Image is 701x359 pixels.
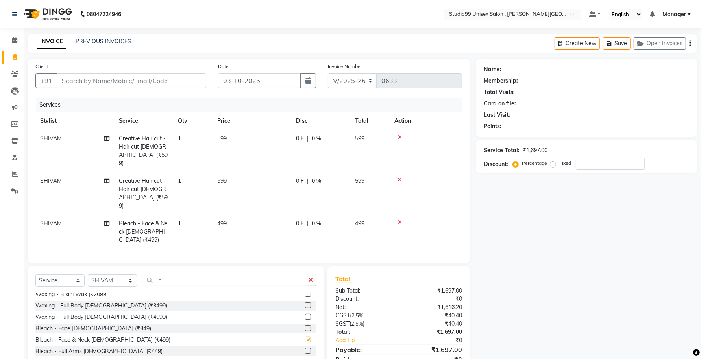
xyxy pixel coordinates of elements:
[307,134,309,143] span: |
[217,135,227,142] span: 599
[351,312,363,318] span: 2.5%
[307,219,309,228] span: |
[355,220,364,227] span: 499
[329,328,399,336] div: Total:
[484,77,518,85] div: Membership:
[662,10,686,18] span: Manager
[87,3,121,25] b: 08047224946
[35,63,48,70] label: Client
[399,295,468,303] div: ₹0
[399,345,468,354] div: ₹1,697.00
[555,37,600,50] button: Create New
[173,112,213,130] th: Qty
[218,63,229,70] label: Date
[217,177,227,184] span: 599
[307,177,309,185] span: |
[335,312,350,319] span: CGST
[329,311,399,320] div: ( )
[329,336,410,344] a: Add Tip
[559,160,571,167] label: Fixed
[312,219,321,228] span: 0 %
[484,160,508,168] div: Discount:
[213,112,291,130] th: Price
[178,177,181,184] span: 1
[522,160,547,167] label: Percentage
[399,328,468,336] div: ₹1,697.00
[603,37,631,50] button: Save
[35,112,114,130] th: Stylist
[399,320,468,328] div: ₹40.40
[351,320,363,327] span: 2.5%
[40,177,62,184] span: SHIVAM
[35,347,163,355] div: Bleach - Full Arms [DEMOGRAPHIC_DATA] (₹449)
[484,111,510,119] div: Last Visit:
[399,303,468,311] div: ₹1,616.20
[484,146,520,155] div: Service Total:
[399,311,468,320] div: ₹40.40
[399,287,468,295] div: ₹1,697.00
[523,146,547,155] div: ₹1,697.00
[143,274,305,286] input: Search or Scan
[35,313,167,321] div: Waxing - Full Body [DEMOGRAPHIC_DATA] (₹4099)
[329,345,399,354] div: Payable:
[410,336,468,344] div: ₹0
[350,112,390,130] th: Total
[296,177,304,185] span: 0 F
[119,220,168,243] span: Bleach - Face & Neck [DEMOGRAPHIC_DATA] (₹499)
[35,290,108,298] div: Waxing - Bikini Wax (₹2099)
[335,275,353,283] span: Total
[217,220,227,227] span: 499
[35,302,167,310] div: Waxing - Full Body [DEMOGRAPHIC_DATA] (₹3499)
[312,177,321,185] span: 0 %
[329,287,399,295] div: Sub Total:
[178,220,181,227] span: 1
[312,134,321,143] span: 0 %
[296,134,304,143] span: 0 F
[40,135,62,142] span: SHIVAM
[35,336,170,344] div: Bleach - Face & Neck [DEMOGRAPHIC_DATA] (₹499)
[119,177,168,209] span: Creative Hair cut - Hair cut [DEMOGRAPHIC_DATA] (₹599)
[178,135,181,142] span: 1
[355,135,364,142] span: 599
[329,295,399,303] div: Discount:
[329,320,399,328] div: ( )
[35,73,57,88] button: +91
[355,177,364,184] span: 599
[296,219,304,228] span: 0 F
[37,35,66,49] a: INVOICE
[119,135,168,167] span: Creative Hair cut - Hair cut [DEMOGRAPHIC_DATA] (₹599)
[328,63,362,70] label: Invoice Number
[114,112,173,130] th: Service
[36,98,468,112] div: Services
[390,112,462,130] th: Action
[40,220,62,227] span: SHIVAM
[57,73,206,88] input: Search by Name/Mobile/Email/Code
[291,112,350,130] th: Disc
[20,3,74,25] img: logo
[484,99,516,108] div: Card on file:
[634,37,686,50] button: Open Invoices
[335,320,350,327] span: SGST
[329,303,399,311] div: Net:
[76,38,131,45] a: PREVIOUS INVOICES
[484,122,501,131] div: Points:
[484,88,515,96] div: Total Visits:
[484,65,501,74] div: Name:
[35,324,151,333] div: Bleach - Face [DEMOGRAPHIC_DATA] (₹349)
